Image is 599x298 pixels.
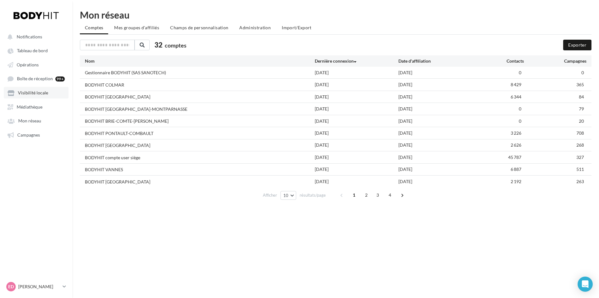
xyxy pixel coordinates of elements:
[85,118,169,124] div: BODYHIT BRIE-COMTE-[PERSON_NAME]
[398,94,482,100] div: [DATE]
[4,73,69,84] a: Boîte de réception 99+
[85,155,140,161] div: BODYHIT compte user siège
[170,25,228,30] span: Champs de personnalisation
[385,190,395,200] span: 4
[17,132,40,138] span: Campagnes
[315,178,398,185] div: [DATE]
[508,155,521,160] span: 45 787
[4,31,66,42] button: Notifications
[315,118,398,124] div: [DATE]
[398,106,482,112] div: [DATE]
[511,94,521,99] span: 6 344
[576,82,584,87] span: 365
[4,101,69,112] a: Médiathèque
[519,118,521,124] span: 0
[17,48,48,53] span: Tableau de bord
[4,129,69,140] a: Campagnes
[361,190,371,200] span: 2
[263,192,277,198] span: Afficher
[282,25,312,30] span: Import/Export
[576,155,584,160] span: 327
[85,58,315,64] div: Nom
[17,34,42,39] span: Notifications
[373,190,383,200] span: 3
[85,130,153,137] div: BODYHIT PONTAULT-COMBAULT
[4,87,69,98] a: Visibilité locale
[579,106,584,111] span: 79
[280,191,297,200] button: 10
[17,76,53,82] span: Boîte de réception
[17,62,39,67] span: Opérations
[315,130,398,136] div: [DATE]
[315,106,398,112] div: [DATE]
[154,40,163,50] span: 32
[511,179,521,184] span: 2 192
[398,142,482,148] div: [DATE]
[511,166,521,172] span: 6 887
[398,130,482,136] div: [DATE]
[576,130,584,136] span: 708
[114,25,159,30] span: Mes groupes d'affiliés
[18,284,60,290] p: [PERSON_NAME]
[85,106,187,112] div: BODYHIT [GEOGRAPHIC_DATA]-MONTPARNASSE
[581,70,584,75] span: 0
[17,104,42,110] span: Médiathèque
[511,82,521,87] span: 8 429
[398,178,482,185] div: [DATE]
[511,130,521,136] span: 3 226
[398,70,482,76] div: [DATE]
[578,277,593,292] div: Open Intercom Messenger
[85,142,150,149] div: BODYHIT [GEOGRAPHIC_DATA]
[18,90,48,96] span: Visibilité locale
[85,82,124,88] div: BODYHIT COLMAR
[398,154,482,160] div: [DATE]
[398,82,482,88] div: [DATE]
[5,281,67,293] a: ED [PERSON_NAME]
[80,10,591,20] div: Mon réseau
[315,154,398,160] div: [DATE]
[398,118,482,124] div: [DATE]
[576,166,584,172] span: 511
[85,94,150,100] div: BODYHIT [GEOGRAPHIC_DATA]
[579,94,584,99] span: 84
[85,166,123,173] div: BODYHIT VANNES
[8,284,14,290] span: ED
[55,76,65,82] div: 99+
[511,142,521,148] span: 2 626
[4,115,69,126] a: Mon réseau
[283,193,289,198] span: 10
[4,45,69,56] a: Tableau de bord
[300,192,326,198] span: résultats/page
[315,82,398,88] div: [DATE]
[563,40,591,50] button: Exporter
[519,70,521,75] span: 0
[315,58,398,64] div: Dernière connexion
[524,58,586,64] div: Campagnes
[315,142,398,148] div: [DATE]
[398,58,482,64] div: Date d'affiliation
[398,166,482,172] div: [DATE]
[18,118,41,124] span: Mon réseau
[576,142,584,148] span: 268
[519,106,521,111] span: 0
[315,166,398,172] div: [DATE]
[576,179,584,184] span: 263
[349,190,359,200] span: 1
[579,118,584,124] span: 20
[482,58,524,64] div: Contacts
[165,42,186,49] span: comptes
[4,59,69,70] a: Opérations
[239,25,271,30] span: Administration
[85,179,150,185] div: BODYHIT [GEOGRAPHIC_DATA]
[85,70,166,76] div: Gestionnaire BODYHIT (SAS SANOTECH)
[315,94,398,100] div: [DATE]
[315,70,398,76] div: [DATE]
